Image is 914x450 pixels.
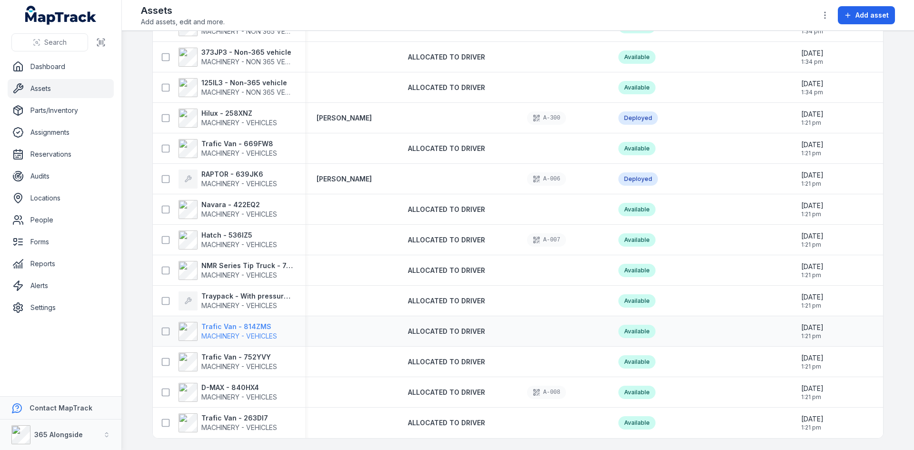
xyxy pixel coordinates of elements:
[201,352,277,362] strong: Trafic Van - 752YVY
[408,83,485,92] a: ALLOCATED TO DRIVER
[801,323,824,340] time: 04/09/2025, 1:21:33 pm
[618,233,656,247] div: Available
[201,322,277,331] strong: Trafic Van - 814ZMS
[408,419,485,427] span: ALLOCATED TO DRIVER
[801,89,824,96] span: 1:34 pm
[317,113,372,123] strong: [PERSON_NAME]
[801,170,824,180] span: [DATE]
[201,48,294,57] strong: 373JP3 - Non-365 vehicle
[801,79,824,89] span: [DATE]
[201,88,308,96] span: MACHINERY - NON 365 VEHICLES
[8,145,114,164] a: Reservations
[801,262,824,279] time: 04/09/2025, 1:21:33 pm
[179,109,277,128] a: Hilux - 258XNZMACHINERY - VEHICLES
[8,232,114,251] a: Forms
[801,363,824,370] span: 1:21 pm
[8,167,114,186] a: Audits
[179,322,277,341] a: Trafic Van - 814ZMSMACHINERY - VEHICLES
[801,302,824,310] span: 1:21 pm
[527,111,566,125] div: A-300
[801,231,824,249] time: 04/09/2025, 1:21:33 pm
[855,10,889,20] span: Add asset
[30,404,92,412] strong: Contact MapTrack
[8,210,114,230] a: People
[201,423,277,431] span: MACHINERY - VEHICLES
[618,355,656,369] div: Available
[408,205,485,214] a: ALLOCATED TO DRIVER
[801,119,824,127] span: 1:21 pm
[801,323,824,332] span: [DATE]
[408,388,485,397] a: ALLOCATED TO DRIVER
[801,28,824,35] span: 1:34 pm
[801,393,824,401] span: 1:21 pm
[801,414,824,431] time: 04/09/2025, 1:21:33 pm
[801,201,824,210] span: [DATE]
[8,189,114,208] a: Locations
[801,180,824,188] span: 1:21 pm
[25,6,97,25] a: MapTrack
[618,111,658,125] div: Deployed
[201,362,277,370] span: MACHINERY - VEHICLES
[408,235,485,245] a: ALLOCATED TO DRIVER
[141,17,225,27] span: Add assets, edit and more.
[408,357,485,367] a: ALLOCATED TO DRIVER
[201,119,277,127] span: MACHINERY - VEHICLES
[179,261,294,280] a: NMR Series Tip Truck - 745ZYQMACHINERY - VEHICLES
[618,416,656,430] div: Available
[618,203,656,216] div: Available
[527,172,566,186] div: A-006
[201,230,277,240] strong: Hatch - 536IZ5
[179,352,277,371] a: Trafic Van - 752YVYMACHINERY - VEHICLES
[801,150,824,157] span: 1:21 pm
[801,292,824,302] span: [DATE]
[618,81,656,94] div: Available
[801,384,824,401] time: 04/09/2025, 1:21:33 pm
[201,170,277,179] strong: RAPTOR - 639JK6
[801,384,824,393] span: [DATE]
[801,79,824,96] time: 04/09/2025, 1:34:31 pm
[618,264,656,277] div: Available
[408,266,485,274] span: ALLOCATED TO DRIVER
[201,291,294,301] strong: Traypack - With pressure washer - 573XHL
[408,236,485,244] span: ALLOCATED TO DRIVER
[408,296,485,306] a: ALLOCATED TO DRIVER
[408,297,485,305] span: ALLOCATED TO DRIVER
[408,144,485,153] a: ALLOCATED TO DRIVER
[201,413,277,423] strong: Trafic Van - 263DI7
[179,170,277,189] a: RAPTOR - 639JK6MACHINERY - VEHICLES
[408,53,485,61] span: ALLOCATED TO DRIVER
[801,49,824,58] span: [DATE]
[179,291,294,310] a: Traypack - With pressure washer - 573XHLMACHINERY - VEHICLES
[179,383,277,402] a: D-MAX - 840HX4MACHINERY - VEHICLES
[801,332,824,340] span: 1:21 pm
[801,353,824,370] time: 04/09/2025, 1:21:33 pm
[801,140,824,157] time: 04/09/2025, 1:21:33 pm
[408,327,485,335] span: ALLOCATED TO DRIVER
[801,110,824,119] span: [DATE]
[618,325,656,338] div: Available
[801,292,824,310] time: 04/09/2025, 1:21:33 pm
[8,298,114,317] a: Settings
[44,38,67,47] span: Search
[801,170,824,188] time: 04/09/2025, 1:21:33 pm
[201,301,277,310] span: MACHINERY - VEHICLES
[408,266,485,275] a: ALLOCATED TO DRIVER
[408,418,485,428] a: ALLOCATED TO DRIVER
[179,48,294,67] a: 373JP3 - Non-365 vehicleMACHINERY - NON 365 VEHICLES
[201,200,277,210] strong: Navara - 422EQ2
[8,101,114,120] a: Parts/Inventory
[201,271,277,279] span: MACHINERY - VEHICLES
[179,413,277,432] a: Trafic Van - 263DI7MACHINERY - VEHICLES
[317,174,372,184] strong: [PERSON_NAME]
[618,172,658,186] div: Deployed
[801,271,824,279] span: 1:21 pm
[8,123,114,142] a: Assignments
[618,294,656,308] div: Available
[801,353,824,363] span: [DATE]
[408,388,485,396] span: ALLOCATED TO DRIVER
[801,58,824,66] span: 1:34 pm
[201,332,277,340] span: MACHINERY - VEHICLES
[801,262,824,271] span: [DATE]
[201,78,294,88] strong: 125IL3 - Non-365 vehicle
[801,414,824,424] span: [DATE]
